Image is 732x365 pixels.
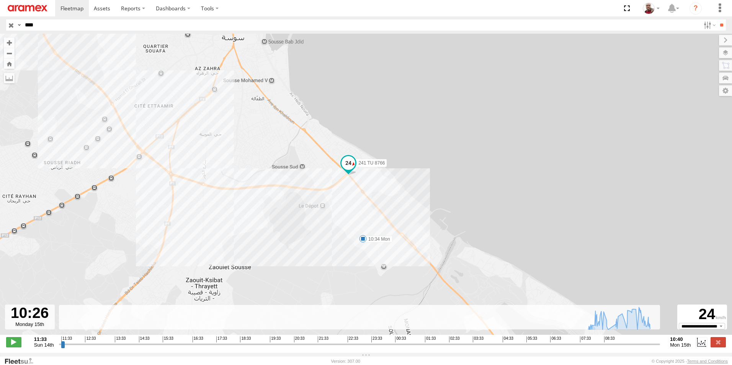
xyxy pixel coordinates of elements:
span: 13:33 [115,336,126,342]
span: 01:33 [425,336,436,342]
label: Search Query [16,20,22,31]
i: ? [690,2,702,15]
button: Zoom out [4,48,15,59]
strong: 10:40 [670,336,691,342]
span: 02:33 [449,336,460,342]
label: Search Filter Options [701,20,717,31]
span: 04:33 [503,336,513,342]
div: 24 [678,306,726,323]
span: 16:33 [193,336,203,342]
div: Version: 307.00 [331,359,360,363]
span: 17:33 [216,336,227,342]
span: 22:33 [348,336,358,342]
span: 08:33 [604,336,615,342]
span: 12:33 [85,336,96,342]
span: 00:33 [395,336,406,342]
span: 03:33 [473,336,484,342]
span: 05:33 [526,336,537,342]
span: 06:33 [550,336,561,342]
span: 19:33 [270,336,281,342]
span: 15:33 [163,336,173,342]
span: 18:33 [240,336,251,342]
span: 21:33 [318,336,328,342]
span: 20:33 [294,336,305,342]
label: Measure [4,73,15,83]
label: Map Settings [719,85,732,96]
a: Terms and Conditions [687,359,728,363]
label: Play/Stop [6,337,21,347]
button: Zoom in [4,37,15,48]
div: © Copyright 2025 - [652,359,728,363]
span: 11:33 [61,336,72,342]
span: Sun 14th Sep 2025 [34,342,54,348]
strong: 11:33 [34,336,54,342]
span: Mon 15th Sep 2025 [670,342,691,348]
label: 10:34 Mon [363,236,392,243]
img: aramex-logo.svg [8,5,47,11]
span: 14:33 [139,336,150,342]
button: Zoom Home [4,59,15,69]
span: 23:33 [371,336,382,342]
a: Visit our Website [4,357,39,365]
label: Close [711,337,726,347]
span: 241 TU 8766 [358,160,385,166]
span: 07:33 [580,336,591,342]
div: Majdi Ghannoudi [640,3,662,14]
